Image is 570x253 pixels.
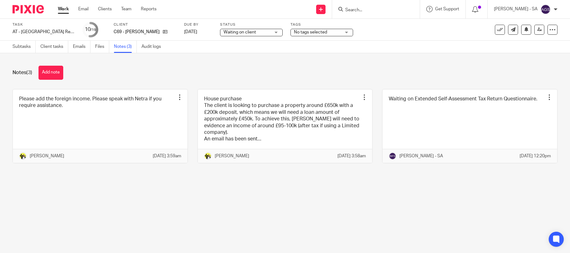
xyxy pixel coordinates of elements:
[337,153,366,159] p: [DATE] 3:58am
[13,5,44,13] img: Pixie
[98,6,112,12] a: Clients
[13,22,75,27] label: Task
[520,153,551,159] p: [DATE] 12:20pm
[184,30,197,34] span: [DATE]
[494,6,537,12] p: [PERSON_NAME] - SA
[95,41,109,53] a: Files
[85,26,96,33] div: 10
[114,41,137,53] a: Notes (3)
[141,6,157,12] a: Reports
[40,41,68,53] a: Client tasks
[223,30,256,34] span: Waiting on client
[141,41,166,53] a: Audit logs
[345,8,401,13] input: Search
[39,66,63,80] button: Add note
[114,29,160,35] p: C69 - [PERSON_NAME]
[220,22,283,27] label: Status
[184,22,212,27] label: Due by
[13,41,36,53] a: Subtasks
[290,22,353,27] label: Tags
[153,153,181,159] p: [DATE] 3:59am
[399,153,443,159] p: [PERSON_NAME] - SA
[13,69,32,76] h1: Notes
[78,6,89,12] a: Email
[73,41,90,53] a: Emails
[90,28,96,32] small: /19
[114,22,176,27] label: Client
[389,152,396,160] img: svg%3E
[294,30,327,34] span: No tags selected
[19,152,27,160] img: Carine-Starbridge.jpg
[541,4,551,14] img: svg%3E
[13,29,75,35] div: AT - [GEOGRAPHIC_DATA] Return - PE [DATE]
[30,153,64,159] p: [PERSON_NAME]
[58,6,69,12] a: Work
[13,29,75,35] div: AT - SA Return - PE 05-04-2025
[435,7,459,11] span: Get Support
[215,153,249,159] p: [PERSON_NAME]
[121,6,131,12] a: Team
[26,70,32,75] span: (3)
[204,152,212,160] img: Carine-Starbridge.jpg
